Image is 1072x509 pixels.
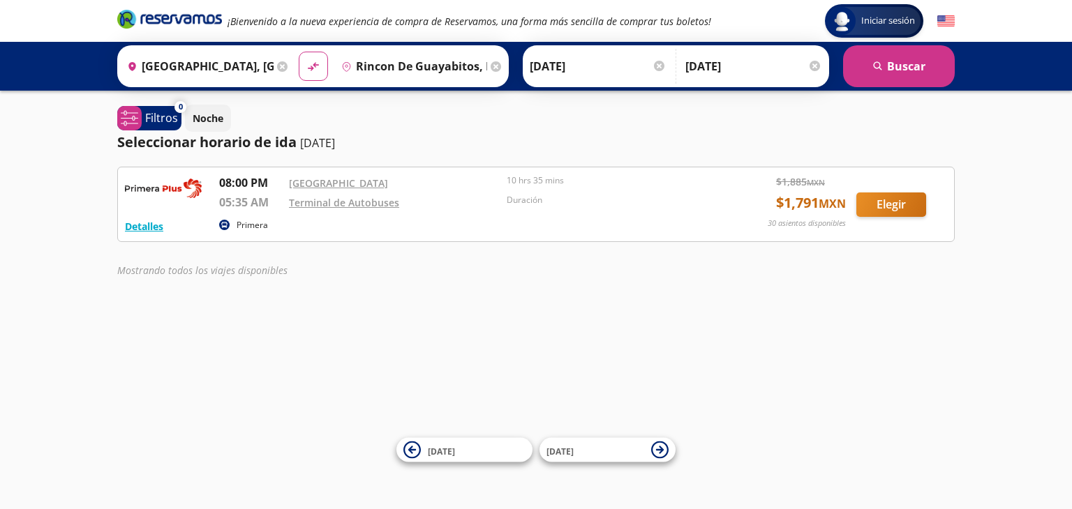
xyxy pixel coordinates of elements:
button: English [937,13,955,30]
small: MXN [819,196,846,211]
button: [DATE] [539,438,676,462]
span: $ 1,885 [776,174,825,189]
button: 0Filtros [117,106,181,130]
p: [DATE] [300,135,335,151]
span: [DATE] [546,445,574,457]
p: 08:00 PM [219,174,282,191]
span: [DATE] [428,445,455,457]
p: Seleccionar horario de ida [117,132,297,153]
p: 10 hrs 35 mins [507,174,717,187]
input: Buscar Destino [336,49,488,84]
a: [GEOGRAPHIC_DATA] [289,176,388,190]
small: MXN [807,177,825,188]
span: Iniciar sesión [856,14,921,28]
em: Mostrando todos los viajes disponibles [117,264,288,277]
p: Primera [237,219,268,231]
button: Buscar [843,45,955,87]
a: Brand Logo [117,8,222,33]
em: ¡Bienvenido a la nueva experiencia de compra de Reservamos, una forma más sencilla de comprar tus... [228,15,711,28]
p: 05:35 AM [219,194,282,211]
span: $ 1,791 [776,192,846,213]
span: 0 [179,101,183,113]
button: [DATE] [396,438,533,462]
button: Detalles [125,219,163,234]
p: Noche [193,111,223,126]
p: 30 asientos disponibles [768,218,846,229]
i: Brand Logo [117,8,222,29]
button: Noche [185,105,231,132]
input: Elegir Fecha [530,49,667,84]
img: RESERVAMOS [125,174,202,202]
p: Duración [507,194,717,206]
p: Filtros [145,109,178,126]
input: Buscar Origen [121,49,274,84]
button: Elegir [856,192,926,217]
a: Terminal de Autobuses [289,196,399,209]
input: Opcional [685,49,822,84]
